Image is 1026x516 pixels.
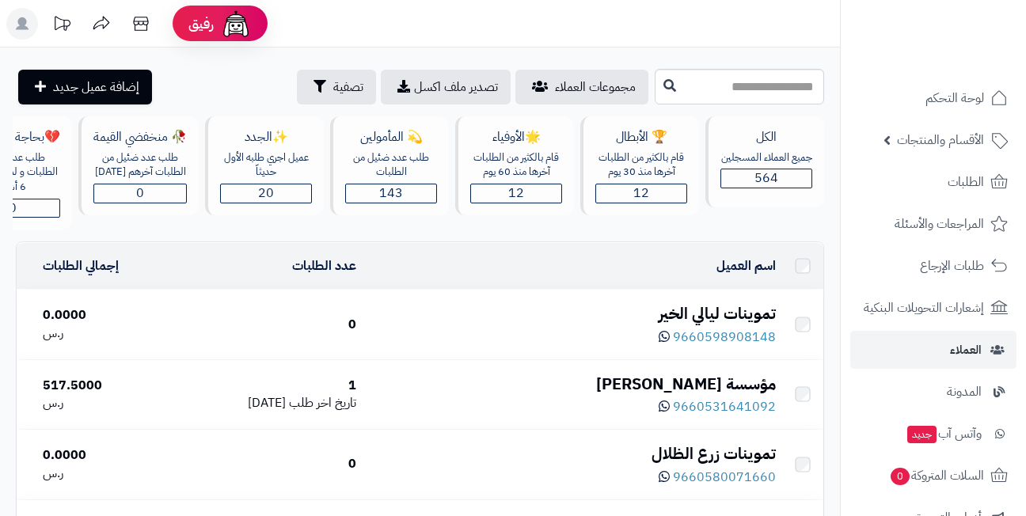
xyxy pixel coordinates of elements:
a: لوحة التحكم [850,79,1016,117]
a: الكلجميع العملاء المسجلين564 [702,116,827,230]
a: تصدير ملف اكسل [381,70,511,104]
a: عدد الطلبات [292,256,356,275]
span: 12 [633,184,649,203]
div: 🏆 الأبطال [595,128,687,146]
a: 9660531641092 [659,397,776,416]
span: العملاء [950,339,982,361]
span: المدونة [947,381,982,403]
div: 0.0000 [43,306,168,324]
span: 0 [136,184,144,203]
div: 🌟الأوفياء [470,128,562,146]
div: ر.س [43,394,168,412]
div: 0.0000 [43,446,168,465]
a: إجمالي الطلبات [43,256,119,275]
span: الطلبات [948,171,984,193]
span: 9660531641092 [673,397,776,416]
span: 12 [508,184,524,203]
span: السلات المتروكة [889,465,984,487]
img: ai-face.png [220,8,252,40]
button: تصفية [297,70,376,104]
span: وآتس آب [906,423,982,445]
span: إشعارات التحويلات البنكية [864,297,984,319]
a: وآتس آبجديد [850,415,1016,453]
img: logo-2.png [918,44,1011,78]
div: 🥀 منخفضي القيمة [93,128,187,146]
span: تصدير ملف اكسل [414,78,498,97]
div: تموينات ليالي الخير [369,302,776,325]
span: تصفية [333,78,363,97]
span: المراجعات والأسئلة [895,213,984,235]
span: 143 [379,184,403,203]
div: الكل [720,128,812,146]
a: السلات المتروكة0 [850,457,1016,495]
div: 1 [180,377,356,395]
span: مجموعات العملاء [555,78,636,97]
a: الطلبات [850,163,1016,201]
a: اسم العميل [716,256,776,275]
div: جميع العملاء المسجلين [720,150,812,165]
a: 9660580071660 [659,468,776,487]
a: إضافة عميل جديد [18,70,152,104]
span: إضافة عميل جديد [53,78,139,97]
div: ر.س [43,324,168,343]
div: 0 [180,455,356,473]
div: طلب عدد ضئيل من الطلبات [345,150,437,180]
span: 0 [891,468,910,485]
div: قام بالكثير من الطلبات آخرها منذ 30 يوم [595,150,687,180]
a: 🏆 الأبطالقام بالكثير من الطلبات آخرها منذ 30 يوم12 [577,116,702,230]
span: لوحة التحكم [925,87,984,109]
a: إشعارات التحويلات البنكية [850,289,1016,327]
a: المراجعات والأسئلة [850,205,1016,243]
a: المدونة [850,373,1016,411]
span: جديد [907,426,937,443]
span: 9660598908148 [673,328,776,347]
span: الأقسام والمنتجات [897,129,984,151]
a: مجموعات العملاء [515,70,648,104]
div: 💫 المأمولين [345,128,437,146]
span: 0 [9,199,17,218]
div: طلب عدد ضئيل من الطلبات آخرهم [DATE] [93,150,187,180]
div: قام بالكثير من الطلبات آخرها منذ 60 يوم [470,150,562,180]
div: ر.س [43,465,168,483]
span: 20 [258,184,274,203]
a: 🥀 منخفضي القيمةطلب عدد ضئيل من الطلبات آخرهم [DATE]0 [75,116,202,230]
div: 0 [180,316,356,334]
div: مؤسسة [PERSON_NAME] [369,373,776,396]
a: العملاء [850,331,1016,369]
span: تاريخ اخر طلب [289,393,356,412]
div: [DATE] [180,394,356,412]
div: عميل اجري طلبه الأول حديثاّ [220,150,312,180]
div: تموينات زرع الظلال [369,442,776,465]
a: تحديثات المنصة [42,8,82,44]
a: 9660598908148 [659,328,776,347]
span: 9660580071660 [673,468,776,487]
a: 🌟الأوفياءقام بالكثير من الطلبات آخرها منذ 60 يوم12 [452,116,577,230]
a: طلبات الإرجاع [850,247,1016,285]
div: ✨الجدد [220,128,312,146]
span: رفيق [188,14,214,33]
span: 564 [754,169,778,188]
a: 💫 المأمولينطلب عدد ضئيل من الطلبات143 [327,116,452,230]
a: ✨الجددعميل اجري طلبه الأول حديثاّ20 [202,116,327,230]
span: طلبات الإرجاع [920,255,984,277]
div: 517.5000 [43,377,168,395]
